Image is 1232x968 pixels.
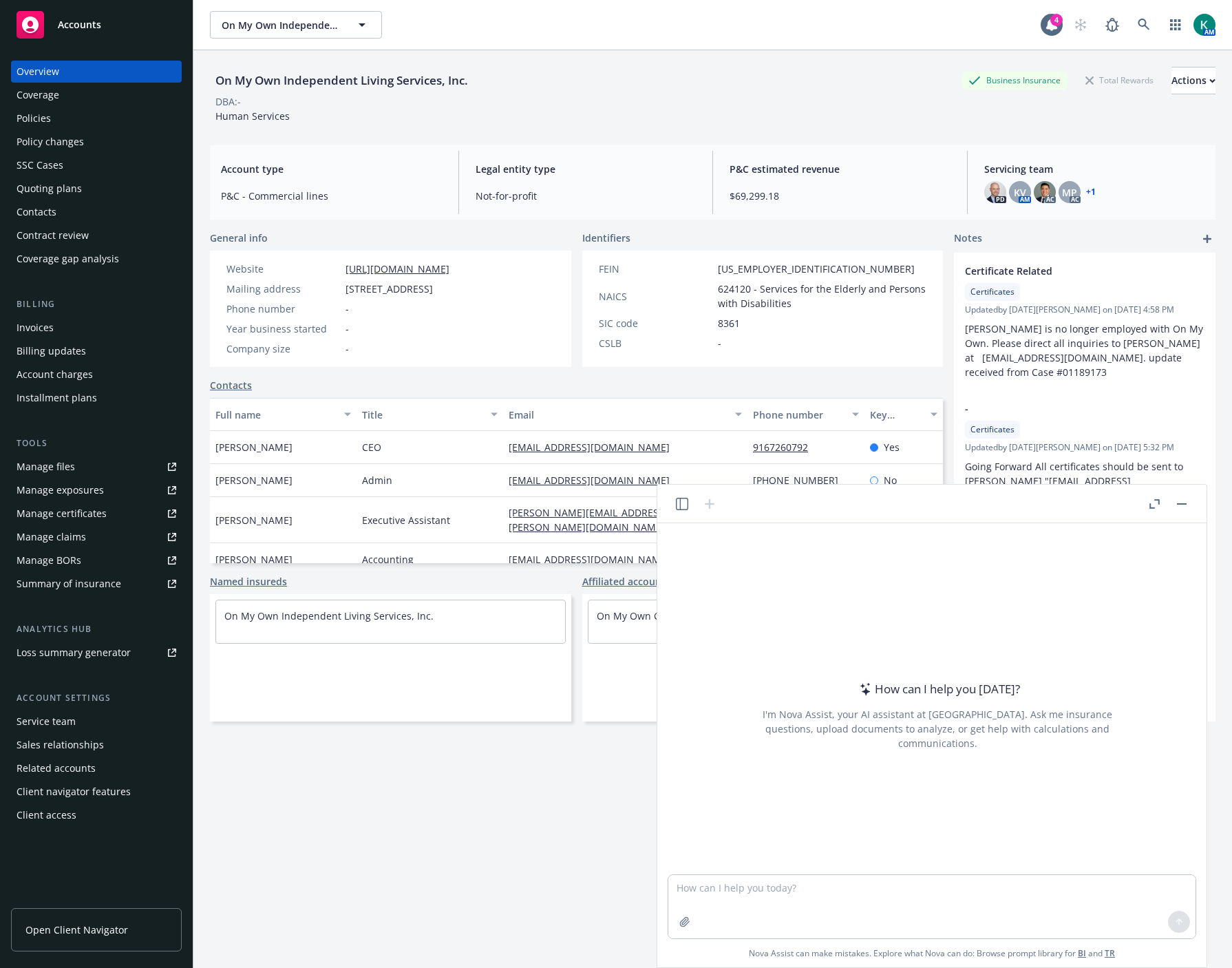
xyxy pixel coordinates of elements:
span: Admin [362,473,392,487]
span: No [884,473,897,487]
span: Going Forward All certificates should be sent to [PERSON_NAME] "[EMAIL_ADDRESS][DOMAIN_NAME]" and... [965,460,1196,516]
a: [URL][DOMAIN_NAME] [346,262,449,275]
span: Manage exposures [11,479,182,501]
div: Coverage gap analysis [17,248,119,270]
div: Contacts [17,201,56,223]
div: Loss summary generator [17,642,131,664]
div: Total Rewards [1079,72,1160,89]
a: [EMAIL_ADDRESS][DOMAIN_NAME] [509,474,681,487]
a: [PERSON_NAME][EMAIL_ADDRESS][PERSON_NAME][DOMAIN_NAME] [509,506,676,534]
span: KV [1014,185,1026,200]
span: Identifiers [582,231,630,245]
div: Mailing address [226,282,340,296]
span: [PERSON_NAME] [215,473,293,487]
a: Coverage [11,84,182,106]
span: Updated by [DATE][PERSON_NAME] on [DATE] 5:32 PM [965,441,1204,454]
div: Analytics hub [11,622,182,636]
span: - [346,302,349,316]
span: - [718,336,721,350]
div: Contract review [17,224,89,246]
div: Company size [226,341,340,356]
div: Related accounts [17,757,96,779]
div: I'm Nova Assist, your AI assistant at [GEOGRAPHIC_DATA]. Ask me insurance questions, upload docum... [744,707,1131,750]
div: Client navigator features [17,781,131,803]
div: Overview [17,61,59,83]
a: Manage BORs [11,549,182,571]
a: Service team [11,711,182,733]
span: Certificates [970,423,1015,436]
span: Human Services [215,109,290,123]
a: TR [1105,947,1115,959]
span: Nova Assist can make mistakes. Explore what Nova can do: Browse prompt library for and [749,939,1115,967]
a: Loss summary generator [11,642,182,664]
span: $69,299.18 [730,189,950,203]
span: Not-for-profit [476,189,697,203]
div: Account settings [11,691,182,705]
a: 9167260792 [753,441,819,454]
span: 8361 [718,316,740,330]
span: Account type [221,162,442,176]
a: Named insureds [210,574,287,589]
div: Manage files [17,456,75,478]
a: Contacts [210,378,252,392]
span: Certificates [970,286,1015,298]
a: Manage files [11,456,182,478]
div: SIC code [599,316,712,330]
div: Policies [17,107,51,129]
a: [EMAIL_ADDRESS][DOMAIN_NAME] [509,441,681,454]
div: Manage BORs [17,549,81,571]
a: Search [1130,11,1158,39]
a: Accounts [11,6,182,44]
a: Start snowing [1067,11,1094,39]
a: Contacts [11,201,182,223]
span: Updated by [DATE][PERSON_NAME] on [DATE] 4:58 PM [965,304,1204,316]
span: 624120 - Services for the Elderly and Persons with Disabilities [718,282,927,311]
a: [EMAIL_ADDRESS][DOMAIN_NAME] [509,553,681,566]
span: General info [210,231,268,245]
span: [PERSON_NAME] [215,440,293,454]
div: Manage certificates [17,503,107,525]
div: Website [226,262,340,276]
div: Sales relationships [17,734,104,756]
span: Open Client Navigator [25,923,128,937]
span: CEO [362,440,381,454]
a: +1 [1086,188,1096,196]
a: Switch app [1162,11,1189,39]
a: Client navigator features [11,781,182,803]
span: [PERSON_NAME] [215,552,293,567]
button: Actions [1171,67,1215,94]
span: MP [1062,185,1077,200]
div: NAICS [599,289,712,304]
a: Related accounts [11,757,182,779]
div: 4 [1050,14,1063,26]
div: Phone number [753,408,844,422]
span: [STREET_ADDRESS] [346,282,433,296]
a: Billing updates [11,340,182,362]
div: Client access [17,804,76,826]
a: Manage claims [11,526,182,548]
div: On My Own Independent Living Services, Inc. [210,72,474,90]
div: Email [509,408,727,422]
span: Accounting [362,552,414,567]
div: Actions [1171,67,1215,94]
span: Legal entity type [476,162,697,176]
a: add [1199,231,1215,247]
a: Installment plans [11,387,182,409]
img: photo [1193,14,1215,36]
div: DBA: - [215,94,241,109]
div: Certificate RelatedCertificatesUpdatedby [DATE][PERSON_NAME] on [DATE] 4:58 PM[PERSON_NAME] is no... [954,253,1215,390]
a: Contract review [11,224,182,246]
a: [PHONE_NUMBER] [753,474,849,487]
div: How can I help you [DATE]? [856,680,1020,698]
button: Phone number [747,398,864,431]
button: Email [503,398,747,431]
div: Year business started [226,322,340,336]
div: Installment plans [17,387,97,409]
a: Sales relationships [11,734,182,756]
div: CSLB [599,336,712,350]
span: On My Own Independent Living Services, Inc. [222,18,341,32]
img: photo [1034,181,1056,203]
a: Coverage gap analysis [11,248,182,270]
div: Billing [11,297,182,311]
a: Invoices [11,317,182,339]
